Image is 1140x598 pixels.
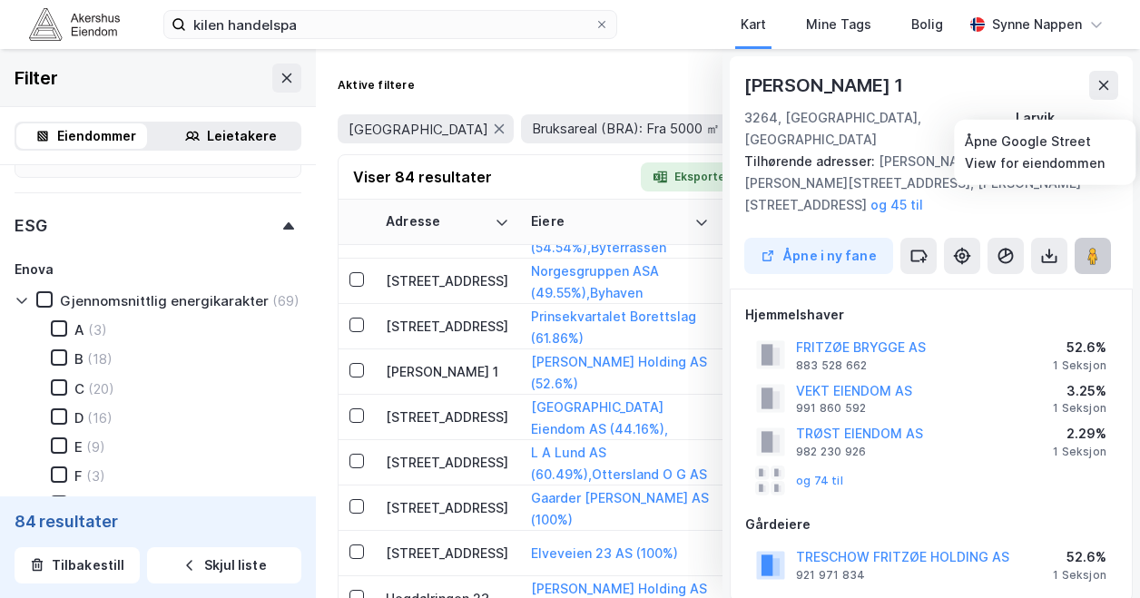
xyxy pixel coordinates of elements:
[744,107,1016,151] div: 3264, [GEOGRAPHIC_DATA], [GEOGRAPHIC_DATA]
[338,78,415,93] div: Aktive filtere
[1049,511,1140,598] div: Kontrollprogram for chat
[1053,423,1106,445] div: 2.29%
[796,568,865,583] div: 921 971 834
[1053,445,1106,459] div: 1 Seksjon
[386,453,509,472] div: [STREET_ADDRESS]
[744,151,1104,216] div: [PERSON_NAME] 3a, [PERSON_NAME][STREET_ADDRESS], [PERSON_NAME][STREET_ADDRESS]
[641,162,789,191] button: Eksporter til Excel
[60,292,269,309] div: Gjennomsnittlig energikarakter
[15,64,58,93] div: Filter
[992,14,1082,35] div: Synne Nappen
[207,125,277,147] div: Leietakere
[74,321,84,338] div: A
[15,547,140,583] button: Tilbakestill
[386,407,509,426] div: [STREET_ADDRESS]
[147,547,301,583] button: Skjul liste
[796,401,866,416] div: 991 860 592
[15,511,301,533] div: 84 resultater
[741,14,766,35] div: Kart
[1049,511,1140,598] iframe: Chat Widget
[353,166,492,188] div: Viser 84 resultater
[186,11,595,38] input: Søk på adresse, matrikkel, gårdeiere, leietakere eller personer
[386,317,509,336] div: [STREET_ADDRESS]
[745,514,1117,535] div: Gårdeiere
[744,153,879,169] span: Tilhørende adresser:
[1016,107,1118,151] div: Larvik, 3020/1929
[74,438,83,456] div: E
[74,409,84,426] div: D
[57,125,136,147] div: Eiendommer
[74,350,84,368] div: B
[386,213,487,230] div: Adresse
[1053,358,1106,373] div: 1 Seksjon
[386,544,509,563] div: [STREET_ADDRESS]
[29,8,120,40] img: akershus-eiendom-logo.9091f326c980b4bce74ccdd9f866810c.svg
[272,292,300,309] div: (69)
[1053,337,1106,358] div: 52.6%
[86,467,105,485] div: (3)
[744,238,893,274] button: Åpne i ny fane
[1053,401,1106,416] div: 1 Seksjon
[911,14,943,35] div: Bolig
[74,380,84,397] div: C
[386,362,509,381] div: [PERSON_NAME] 1
[796,445,866,459] div: 982 230 926
[74,467,83,485] div: F
[796,358,867,373] div: 883 528 662
[386,271,509,290] div: [STREET_ADDRESS]
[745,304,1117,326] div: Hjemmelshaver
[88,321,107,338] div: (3)
[386,498,509,517] div: [STREET_ADDRESS]
[87,409,113,426] div: (16)
[531,213,687,230] div: Eiere
[15,215,46,237] div: ESG
[1053,380,1106,402] div: 3.25%
[88,380,114,397] div: (20)
[349,121,488,138] span: [GEOGRAPHIC_DATA]
[806,14,871,35] div: Mine Tags
[532,120,720,138] span: Bruksareal (BRA): Fra 5000 ㎡
[744,71,907,100] div: [PERSON_NAME] 1
[15,259,54,280] div: Enova
[87,350,113,368] div: (18)
[86,438,105,456] div: (9)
